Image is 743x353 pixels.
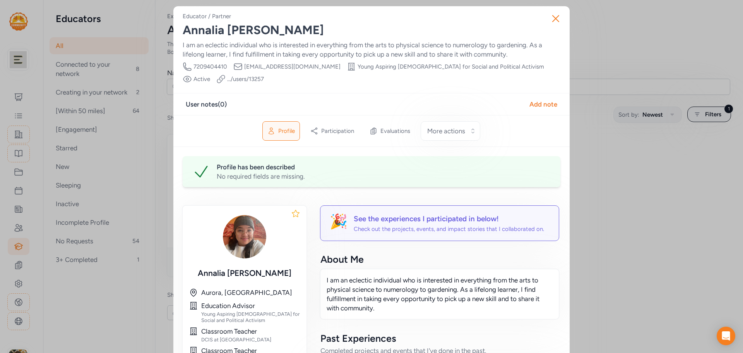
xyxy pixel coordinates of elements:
[201,327,300,336] div: Classroom Teacher
[278,127,295,135] span: Profile
[354,225,544,233] div: Check out the projects, events, and impact stories that I collaborated on.
[320,253,559,265] div: About Me
[201,301,300,310] div: Education Advisor
[183,12,231,20] div: Educator / Partner
[201,288,300,297] div: Aurora, [GEOGRAPHIC_DATA]
[529,100,557,109] div: Add note
[244,63,341,71] span: [EMAIL_ADDRESS][DOMAIN_NAME]
[354,214,544,224] div: See the experiences I participated in below!
[201,311,300,324] div: Young Aspiring [DEMOGRAPHIC_DATA] for Social and Political Activism
[421,121,480,141] button: More actions
[427,126,465,136] span: More actions
[217,172,551,181] div: No required fields are missing.
[183,23,560,37] div: Annalia [PERSON_NAME]
[193,63,227,71] span: 7209404410
[189,268,300,279] div: Annalia [PERSON_NAME]
[193,75,210,83] span: Active
[186,100,227,109] div: User notes ( 0 )
[201,337,300,343] div: DCIS at [GEOGRAPHIC_DATA]
[717,327,735,345] div: Open Intercom Messenger
[330,214,348,233] div: 🎉
[320,332,559,344] div: Past Experiences
[327,276,553,313] p: I am an eclectic individual who is interested in everything from the arts to physical science to ...
[358,63,544,71] span: Young Aspiring [DEMOGRAPHIC_DATA] for Social and Political Activism
[380,127,410,135] span: Evaluations
[217,162,551,172] div: Profile has been described
[321,127,354,135] span: Participation
[183,40,560,59] div: I am an eclectic individual who is interested in everything from the arts to physical science to ...
[220,212,269,262] img: owmtcMNvQaudm1SUyz7j
[227,75,264,83] a: .../users/13257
